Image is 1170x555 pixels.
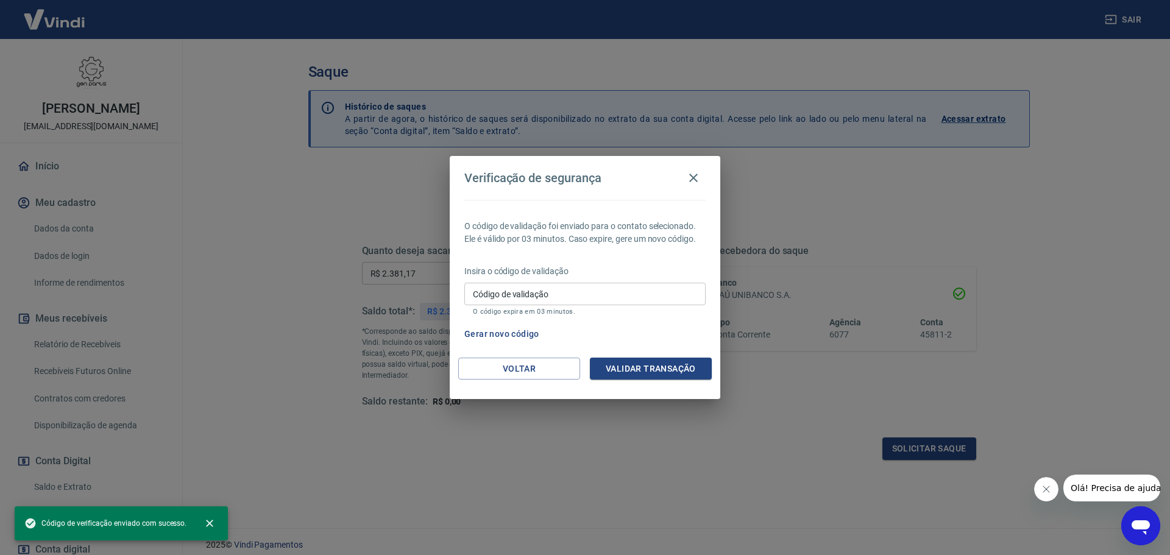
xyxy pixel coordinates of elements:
button: close [196,510,223,537]
iframe: Botão para abrir a janela de mensagens [1121,506,1160,545]
p: O código de validação foi enviado para o contato selecionado. Ele é válido por 03 minutos. Caso e... [464,220,706,246]
p: Insira o código de validação [464,265,706,278]
iframe: Fechar mensagem [1034,477,1058,501]
button: Validar transação [590,358,712,380]
span: Olá! Precisa de ajuda? [7,9,102,18]
h4: Verificação de segurança [464,171,601,185]
span: Código de verificação enviado com sucesso. [24,517,186,529]
iframe: Mensagem da empresa [1063,475,1160,501]
p: O código expira em 03 minutos. [473,308,697,316]
button: Voltar [458,358,580,380]
button: Gerar novo código [459,323,544,345]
